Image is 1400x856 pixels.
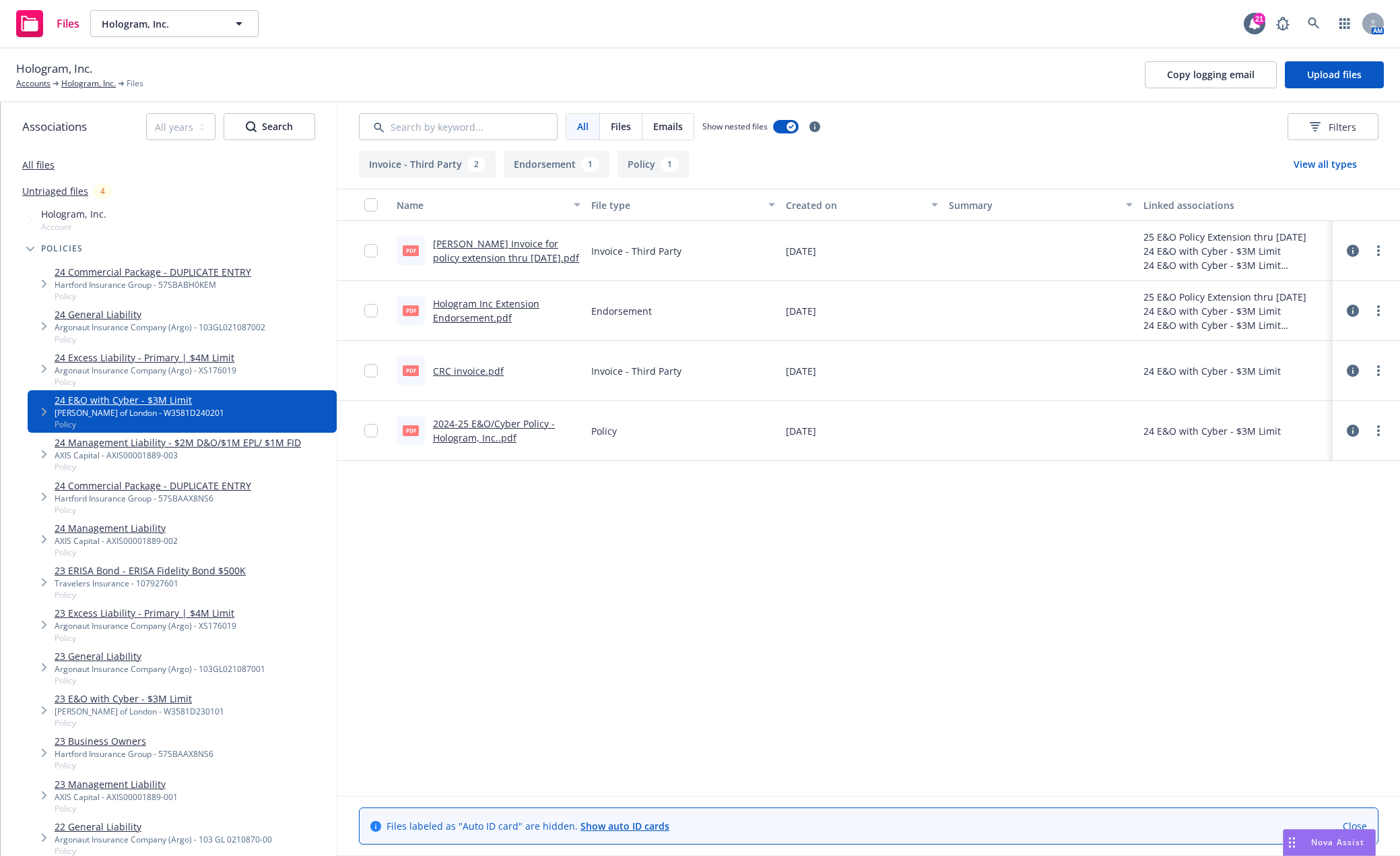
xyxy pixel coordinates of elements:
span: All [577,119,589,133]
div: [PERSON_NAME] of London - W3581D230101 [55,706,224,717]
a: 24 Commercial Package - DUPLICATE ENTRY [55,265,251,279]
span: Policy [55,589,246,601]
span: Files [57,18,79,29]
span: Endorsement [591,304,652,318]
div: 2 [467,157,486,172]
div: 1 [581,157,599,172]
div: 24 E&O with Cyber - $3M Limit [1143,304,1327,318]
div: AXIS Capital - AXIS00001889-002 [55,535,178,547]
span: Policy [55,675,265,686]
span: Invoice - Third Party [591,364,681,378]
a: Report a Bug [1269,10,1296,37]
button: Nova Assist [1283,829,1376,856]
span: Invoice - Third Party [591,244,681,258]
span: Nova Assist [1311,836,1364,848]
span: Emails [653,119,683,133]
a: Search [1300,10,1327,37]
span: Policy [55,632,236,644]
span: Account [41,221,106,233]
span: [DATE] [786,244,816,258]
span: Policy [55,803,178,814]
span: Policy [55,547,178,558]
span: Policy [55,461,301,472]
span: [DATE] [786,424,816,438]
div: Argonaut Insurance Company (Argo) - XS176019 [55,365,236,376]
a: [PERSON_NAME] Invoice for policy extension thru [DATE].pdf [433,237,579,264]
svg: Search [246,121,257,132]
span: [DATE] [786,304,816,318]
a: 23 Management Liability [55,777,178,791]
input: Toggle Row Selected [364,304,378,317]
button: Invoice - Third Party [359,151,496,178]
span: Associations [22,118,87,135]
a: 23 Excess Liability - Primary | $4M Limit [55,606,236,620]
a: 24 Excess Liability - Primary | $4M Limit [55,350,236,365]
div: Argonaut Insurance Company (Argo) - XS176019 [55,620,236,632]
span: Copy logging email [1167,68,1255,81]
span: pdf [403,305,419,315]
a: 2024-25 E&O/Cyber Policy - Hologram, Inc..pdf [433,417,555,444]
div: Hartford Insurance Group - 57SBABH0KEM [55,279,251,291]
a: 24 Management Liability [55,521,178,535]
a: CRC invoice.pdf [433,365,504,377]
button: Copy logging email [1145,61,1277,88]
a: Files [11,5,85,42]
div: 24 E&O with Cyber - $3M Limit [1143,424,1281,438]
a: Hologram Inc Extension Endorsement.pdf [433,297,539,324]
button: Policy [618,151,689,178]
button: View all types [1272,151,1378,178]
button: Filters [1288,113,1378,140]
a: 23 General Liability [55,649,265,663]
div: 24 E&O with Cyber - $3M Limit [1143,244,1327,258]
span: Files labeled as "Auto ID card" are hidden. [387,819,669,833]
div: Linked associations [1143,198,1327,212]
span: Policy [591,424,617,438]
span: Upload files [1307,68,1362,81]
input: Toggle Row Selected [364,244,378,257]
a: 24 Management Liability - $2M D&O/$1M EPL/ $1M FID [55,435,301,450]
div: 24 E&O with Cyber - $3M Limit [1143,364,1281,378]
div: Hartford Insurance Group - 57SBAAX8NS6 [55,493,251,504]
span: Policy [55,419,224,430]
a: 24 General Liability [55,307,265,322]
span: Files [611,119,631,133]
input: Select all [364,198,378,212]
span: Policy [55,717,224,729]
div: 24 E&O with Cyber - $3M Limit [1143,258,1327,272]
a: 24 Commercial Package - DUPLICATE ENTRY [55,479,251,493]
button: Endorsement [504,151,609,178]
a: Untriaged files [22,184,88,198]
div: File type [591,198,760,212]
a: more [1370,423,1387,439]
input: Search by keyword... [359,113,558,140]
a: All files [22,158,55,171]
div: 1 [661,157,679,172]
span: Policy [55,291,251,302]
div: Argonaut Insurance Company (Argo) - 103GL021087001 [55,663,265,675]
a: more [1370,303,1387,319]
div: Summary [949,198,1118,212]
button: Hologram, Inc. [90,10,259,37]
span: pdf [403,245,419,255]
span: Policy [55,334,265,345]
div: 24 E&O with Cyber - $3M Limit [1143,318,1327,332]
div: 25 E&O Policy Extension thru [DATE] [1143,230,1327,244]
div: Created on [786,198,923,212]
a: 22 General Liability [55,820,272,834]
span: Hologram, Inc. [102,17,218,31]
button: File type [586,189,780,221]
div: 21 [1253,13,1265,25]
button: Linked associations [1138,189,1333,221]
span: Show nested files [702,121,768,132]
span: Files [127,78,143,90]
div: 4 [94,183,112,199]
div: Argonaut Insurance Company (Argo) - 103 GL 0210870-00 [55,834,272,845]
a: Show auto ID cards [580,820,669,832]
a: more [1370,363,1387,379]
span: pdf [403,425,419,435]
a: Accounts [16,78,51,90]
div: Hartford Insurance Group - 57SBAAX8NS6 [55,748,213,760]
a: Switch app [1331,10,1358,37]
a: more [1370,243,1387,259]
div: Search [246,114,293,140]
